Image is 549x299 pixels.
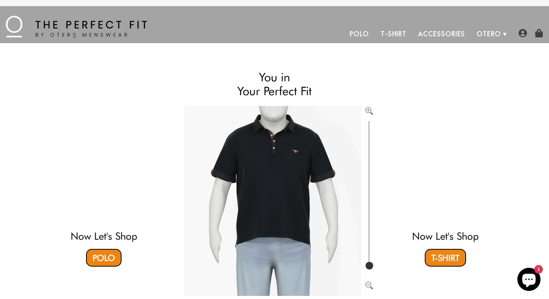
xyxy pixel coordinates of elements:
img: The Perfect Fit - by Otero Menswear - Logo [6,16,147,37]
img: Zoom in [365,107,373,115]
button: Zoom out [365,280,373,288]
h2: You in Your Perfect Fit [184,70,366,98]
inbox-online-store-chat: Shopify online store chat [515,268,543,293]
a: T-Shirt [375,25,412,43]
a: Accessories [412,25,471,43]
img: Brand%2fOtero%2f10004-v2-R%2f56%2f7-XL%2fAv%2f29e02472-7dea-11ea-9f6a-0e35f21fd8c2%2fBlack%2f1%2f... [184,106,361,296]
a: Now Let's Shop [71,230,137,242]
button: Zoom in [365,106,373,114]
a: Polo [344,25,375,43]
img: shopping-bag-icon.png [535,29,543,37]
a: Now Let's Shop [412,230,479,242]
a: Otero [471,25,507,43]
img: Zoom out [365,282,373,289]
img: user-account-icon.png [519,29,527,37]
a: Polo [86,249,122,267]
a: T-Shirt [425,249,466,267]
